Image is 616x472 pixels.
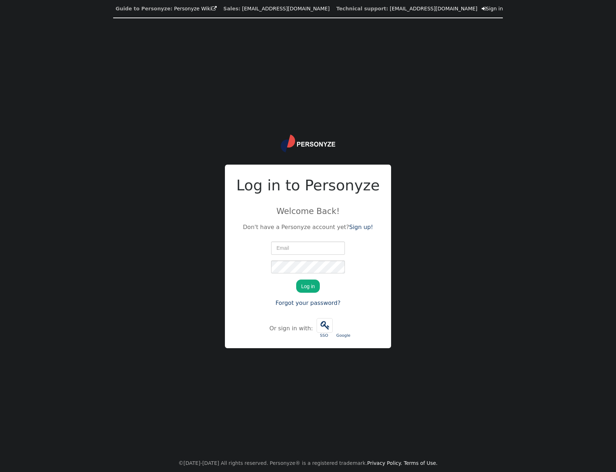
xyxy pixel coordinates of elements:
[390,6,477,11] a: [EMAIL_ADDRESS][DOMAIN_NAME]
[336,6,388,11] b: Technical support:
[212,6,217,11] span: 
[174,6,217,11] a: Personyze Wiki
[223,6,241,11] b: Sales:
[349,224,373,230] a: Sign up!
[236,223,380,232] p: Don't have a Personyze account yet?
[116,6,173,11] b: Guide to Personyze:
[317,333,332,339] div: SSO
[242,6,330,11] a: [EMAIL_ADDRESS][DOMAIN_NAME]
[336,333,351,339] div: Google
[296,279,320,292] button: Log in
[281,135,335,152] img: logo.svg
[367,460,402,466] a: Privacy Policy.
[404,460,438,466] a: Terms of Use.
[482,6,486,11] span: 
[271,242,345,254] input: Email
[315,315,335,342] a:  SSO
[335,315,352,342] a: Google
[236,175,380,197] h2: Log in to Personyze
[236,205,380,217] p: Welcome Back!
[332,318,355,334] iframe: Botón de Acceder con Google
[178,454,438,472] center: ©[DATE]-[DATE] All rights reserved. Personyze® is a registered trademark.
[317,318,332,332] span: 
[275,300,341,306] a: Forgot your password?
[482,6,503,11] a: Sign in
[269,324,314,333] div: Or sign in with:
